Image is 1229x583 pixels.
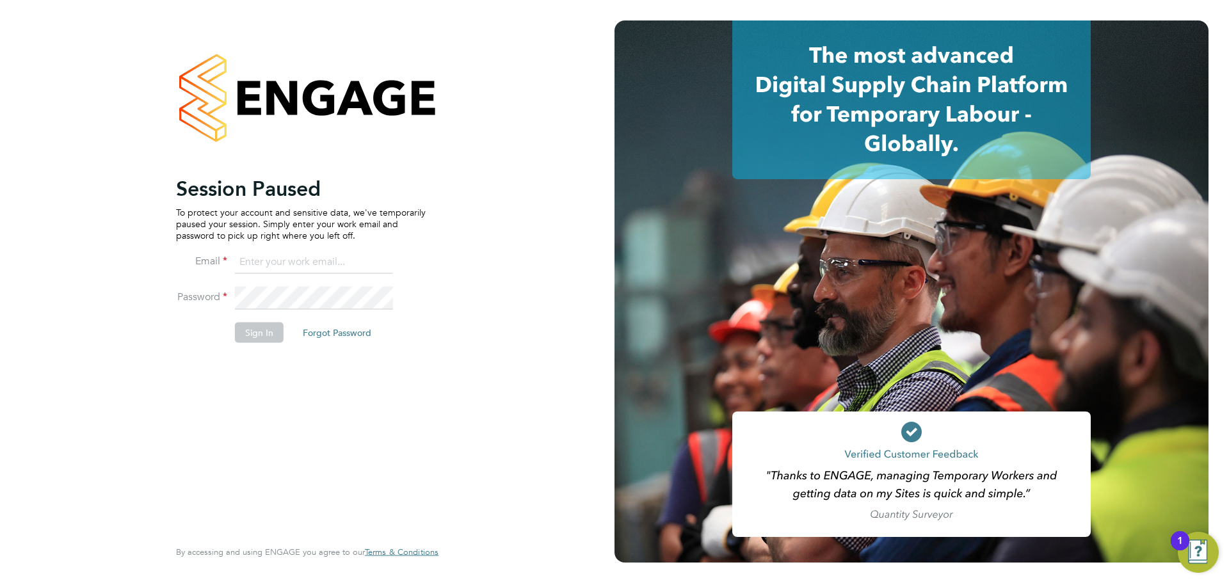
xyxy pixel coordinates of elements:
button: Sign In [235,322,284,342]
p: To protect your account and sensitive data, we've temporarily paused your session. Simply enter y... [176,206,426,241]
input: Enter your work email... [235,251,393,274]
label: Password [176,290,227,303]
label: Email [176,254,227,268]
button: Open Resource Center, 1 new notification [1178,532,1219,573]
h2: Session Paused [176,175,426,201]
a: Terms & Conditions [365,547,438,557]
div: 1 [1177,541,1183,557]
button: Forgot Password [293,322,382,342]
span: By accessing and using ENGAGE you agree to our [176,547,438,557]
